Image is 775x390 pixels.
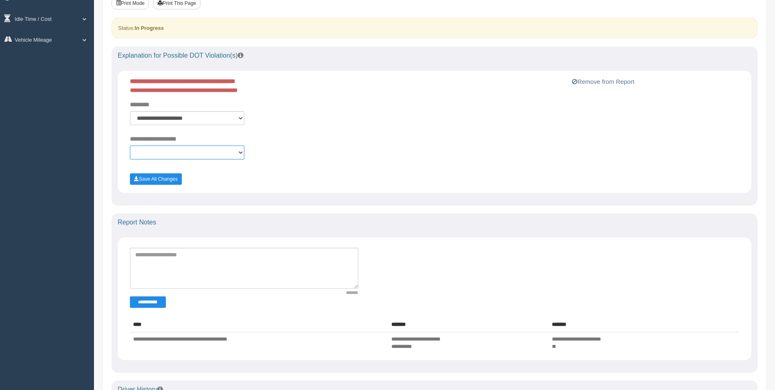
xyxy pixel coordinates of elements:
button: Save [130,173,182,185]
strong: In Progress [134,25,164,31]
button: Remove from Report [570,77,637,87]
div: Explanation for Possible DOT Violation(s) [112,47,757,65]
button: Change Filter Options [130,296,166,308]
div: Report Notes [112,213,757,231]
div: Status: [112,18,757,38]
